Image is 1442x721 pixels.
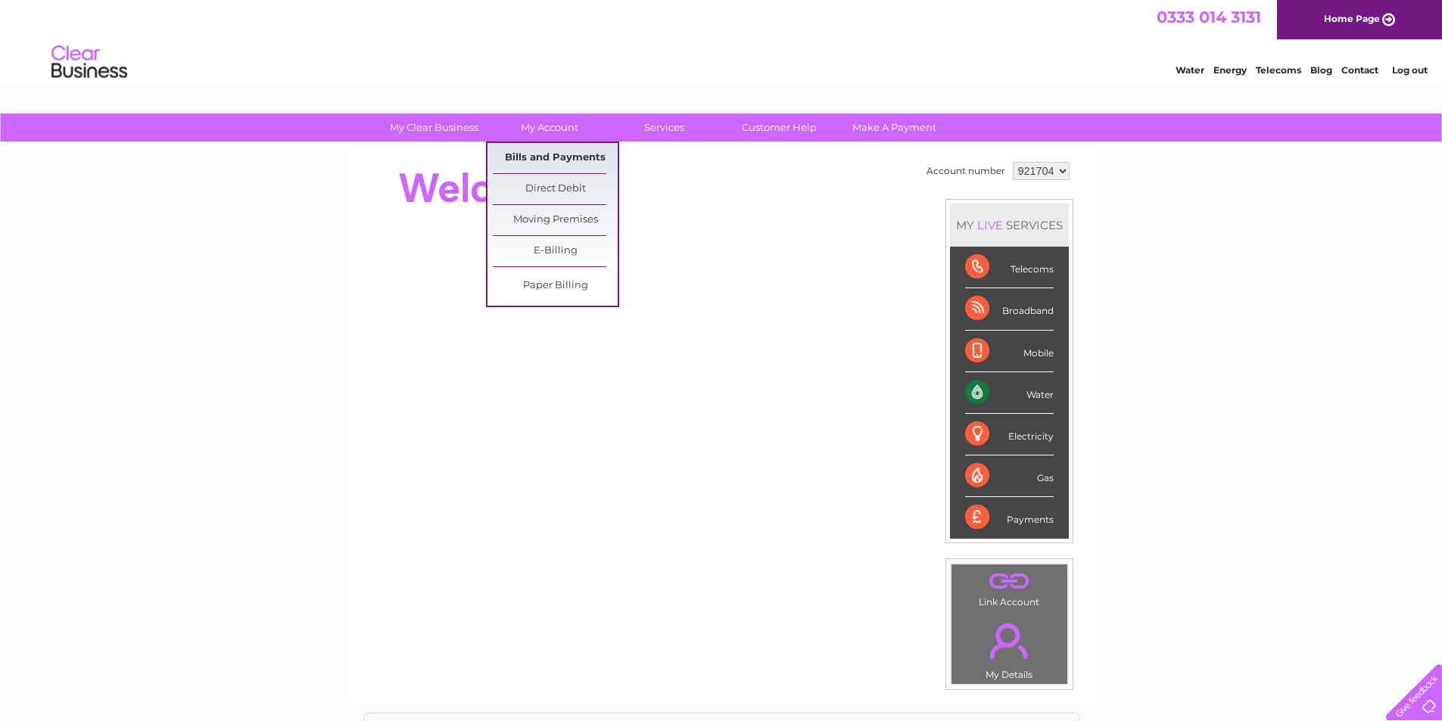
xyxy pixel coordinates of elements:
[493,271,618,301] a: Paper Billing
[955,568,1064,595] a: .
[965,414,1054,455] div: Electricity
[493,174,618,204] a: Direct Debit
[1176,64,1204,76] a: Water
[487,113,612,141] a: My Account
[1213,64,1247,76] a: Energy
[717,113,842,141] a: Customer Help
[965,247,1054,288] div: Telecoms
[965,288,1054,330] div: Broadband
[1256,64,1301,76] a: Telecoms
[1310,64,1332,76] a: Blog
[51,39,128,85] img: logo.png
[923,158,1009,184] td: Account number
[951,564,1068,611] td: Link Account
[1157,8,1261,26] a: 0333 014 3131
[832,113,957,141] a: Make A Payment
[493,143,618,173] a: Bills and Payments
[965,497,1054,538] div: Payments
[493,236,618,266] a: E-Billing
[602,113,727,141] a: Services
[965,331,1054,372] div: Mobile
[364,8,1079,73] div: Clear Business is a trading name of Verastar Limited (registered in [GEOGRAPHIC_DATA] No. 3667643...
[1341,64,1378,76] a: Contact
[493,205,618,235] a: Moving Premises
[372,113,497,141] a: My Clear Business
[965,372,1054,414] div: Water
[1392,64,1428,76] a: Log out
[950,204,1069,247] div: MY SERVICES
[965,455,1054,497] div: Gas
[951,611,1068,685] td: My Details
[955,614,1064,667] a: .
[974,218,1006,232] div: LIVE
